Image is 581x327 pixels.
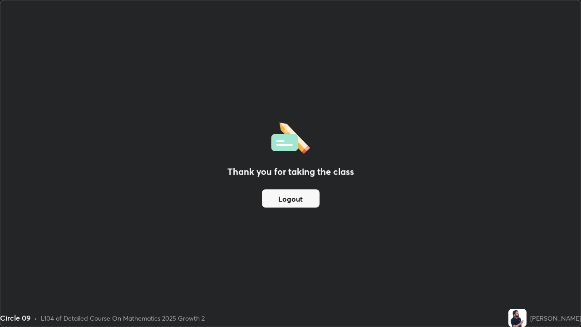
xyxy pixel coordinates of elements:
[34,313,37,323] div: •
[41,313,205,323] div: L104 of Detailed Course On Mathematics 2025 Growth 2
[508,309,527,327] img: d555e2c214c544948a5787e7ef02be78.jpg
[262,189,320,208] button: Logout
[271,119,310,154] img: offlineFeedback.1438e8b3.svg
[227,165,354,178] h2: Thank you for taking the class
[530,313,581,323] div: [PERSON_NAME]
